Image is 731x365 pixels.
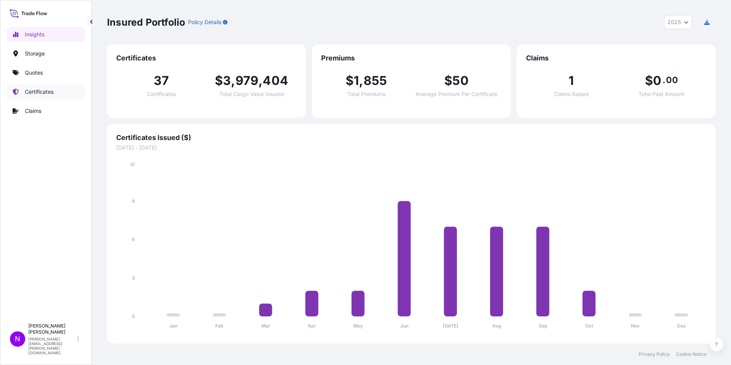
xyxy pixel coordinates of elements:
[154,75,169,87] span: 37
[668,18,681,26] span: 2025
[653,75,661,87] span: 0
[169,323,177,329] tspan: Jan
[188,18,221,26] p: Policy Details
[638,351,670,357] a: Privacy Policy
[132,313,135,319] tspan: 0
[6,65,85,80] a: Quotes
[25,69,43,77] p: Quotes
[130,161,135,167] tspan: 12
[262,323,270,329] tspan: Mar
[132,198,135,204] tspan: 9
[132,236,135,242] tspan: 6
[6,46,85,61] a: Storage
[354,75,359,87] span: 1
[539,323,547,329] tspan: Sep
[452,75,468,87] span: 50
[664,15,692,29] button: Year Selector
[6,103,85,119] a: Claims
[147,91,176,97] span: Certificates
[526,54,707,63] span: Claims
[569,75,574,87] span: 1
[223,75,231,87] span: 3
[28,323,76,335] p: [PERSON_NAME] [PERSON_NAME]
[107,16,185,28] p: Insured Portfolio
[231,75,235,87] span: ,
[219,91,284,97] span: Total Cargo Value Insured
[359,75,363,87] span: ,
[28,337,76,355] p: [PERSON_NAME][EMAIL_ADDRESS][PERSON_NAME][DOMAIN_NAME]
[236,75,259,87] span: 979
[416,91,497,97] span: Average Premium Per Certificate
[258,75,263,87] span: ,
[215,323,224,329] tspan: Feb
[15,335,20,343] span: N
[308,323,316,329] tspan: Apr
[6,84,85,99] a: Certificates
[321,54,502,63] span: Premiums
[631,323,640,329] tspan: Nov
[116,54,297,63] span: Certificates
[353,323,363,329] tspan: May
[116,133,707,142] span: Certificates Issued ($)
[663,77,665,83] span: .
[25,31,44,38] p: Insights
[443,323,458,329] tspan: [DATE]
[492,323,501,329] tspan: Aug
[676,351,707,357] a: Cookie Notice
[25,88,54,96] p: Certificates
[116,144,707,152] span: [DATE] - [DATE]
[25,50,45,57] p: Storage
[444,75,452,87] span: $
[346,75,354,87] span: $
[132,275,135,281] tspan: 3
[645,75,653,87] span: $
[215,75,223,87] span: $
[677,323,686,329] tspan: Dec
[263,75,288,87] span: 404
[6,27,85,42] a: Insights
[25,107,41,115] p: Claims
[638,91,684,97] span: Total Paid Amount
[666,77,677,83] span: 00
[400,323,408,329] tspan: Jun
[364,75,387,87] span: 855
[347,91,385,97] span: Total Premiums
[554,91,589,97] span: Claims Raised
[585,323,593,329] tspan: Oct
